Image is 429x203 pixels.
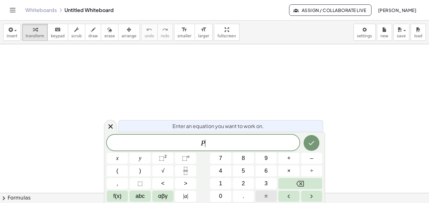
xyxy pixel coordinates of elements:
i: undo [146,26,152,34]
span: + [287,154,291,163]
span: scrub [71,34,82,38]
span: keypad [51,34,65,38]
button: ( [107,165,128,176]
span: Enter an equation you want to work on. [172,122,264,130]
var: P [201,139,206,147]
span: ⬚ [182,155,187,161]
button: , [107,178,128,189]
button: load [411,24,426,41]
span: smaller [178,34,191,38]
button: Divide [301,165,322,176]
button: Toggle navigation [8,5,18,15]
button: Right arrow [301,191,322,202]
button: Greek alphabet [152,191,173,202]
button: Superscript [175,153,196,164]
button: Done [304,135,319,151]
span: 8 [242,154,245,163]
i: keyboard [55,26,61,34]
span: ⬚ [137,179,143,188]
span: Assign / Collaborate Live [294,7,366,13]
span: 2 [242,179,245,188]
span: arrange [122,34,136,38]
button: Minus [301,153,322,164]
button: Equals [256,191,277,202]
span: 0 [219,192,222,200]
span: undo [145,34,154,38]
button: 7 [210,153,231,164]
button: [PERSON_NAME] [373,4,421,16]
span: ) [139,167,141,175]
span: abc [136,192,145,200]
span: save [397,34,406,38]
span: = [264,192,268,200]
button: transform [22,24,48,41]
button: y [130,153,151,164]
button: Plus [278,153,299,164]
span: load [414,34,422,38]
i: format_size [181,26,187,34]
button: save [393,24,409,41]
span: | [187,193,188,199]
button: Squared [152,153,173,164]
button: keyboardkeypad [47,24,68,41]
button: insert [3,24,21,41]
button: Less than [152,178,173,189]
button: Alphabet [130,191,151,202]
i: redo [162,26,168,34]
span: x [116,154,119,163]
button: 0 [210,191,231,202]
button: 2 [233,178,254,189]
button: 9 [256,153,277,164]
span: [PERSON_NAME] [378,7,416,13]
button: format_sizesmaller [174,24,195,41]
span: a [183,192,188,200]
span: > [184,179,187,188]
button: ) [130,165,151,176]
span: transform [26,34,44,38]
span: × [287,167,291,175]
span: new [380,34,388,38]
button: Backspace [278,178,322,189]
a: Whiteboards [25,7,57,13]
button: 3 [256,178,277,189]
span: insert [7,34,17,38]
span: 5 [242,167,245,175]
button: Times [278,165,299,176]
span: √ [161,167,165,175]
span: larger [198,34,209,38]
button: erase [101,24,118,41]
button: Square root [152,165,173,176]
button: Functions [107,191,128,202]
span: 4 [219,167,222,175]
button: new [377,24,392,41]
button: Assign / Collaborate Live [289,4,372,16]
button: format_sizelarger [195,24,213,41]
sup: 2 [164,154,167,159]
button: Fraction [175,165,196,176]
span: αβγ [158,192,168,200]
span: f(x) [113,192,122,200]
button: scrub [68,24,85,41]
button: 5 [233,165,254,176]
span: 1 [219,179,222,188]
button: fullscreen [214,24,239,41]
span: ⬚ [159,155,164,161]
span: 3 [264,179,268,188]
span: 7 [219,154,222,163]
button: Absolute value [175,191,196,202]
span: fullscreen [217,34,236,38]
span: 6 [264,167,268,175]
button: Greater than [175,178,196,189]
span: y [139,154,142,163]
button: Placeholder [130,178,151,189]
span: erase [104,34,115,38]
span: redo [161,34,169,38]
button: arrange [118,24,140,41]
i: format_size [201,26,207,34]
span: draw [88,34,98,38]
span: ( [117,167,118,175]
span: . [243,192,244,200]
span: 9 [264,154,268,163]
button: 8 [233,153,254,164]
